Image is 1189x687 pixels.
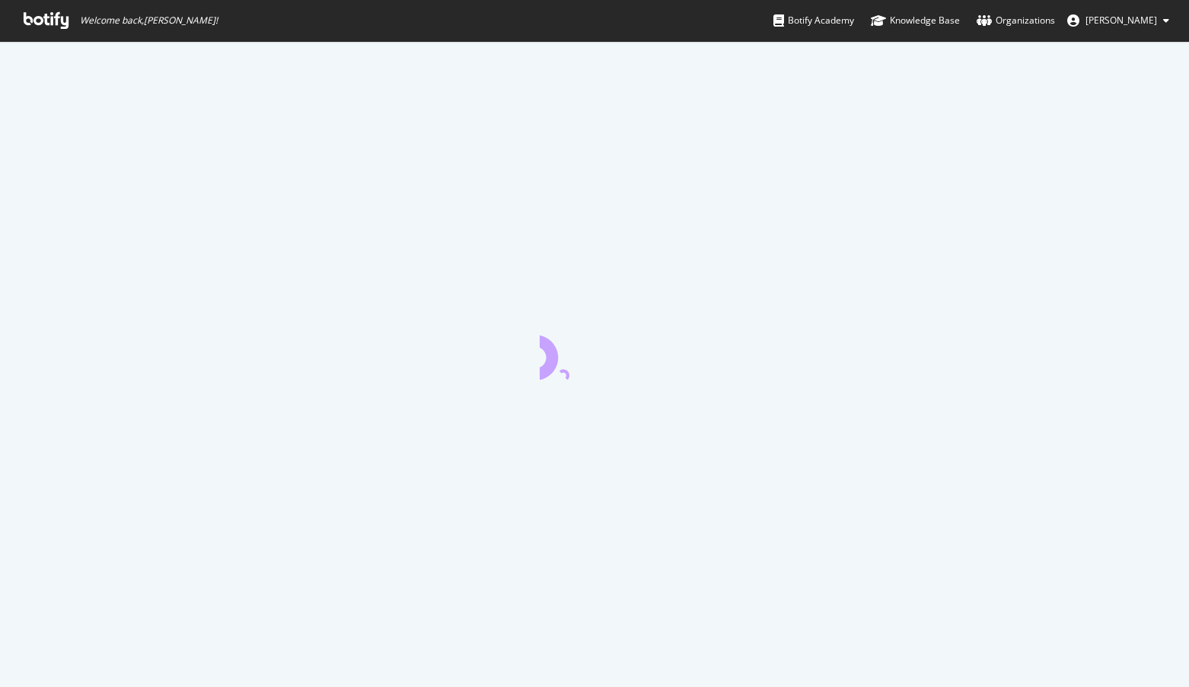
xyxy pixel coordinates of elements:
[80,14,218,27] span: Welcome back, [PERSON_NAME] !
[773,13,854,28] div: Botify Academy
[540,325,649,380] div: animation
[977,13,1055,28] div: Organizations
[1055,8,1181,33] button: [PERSON_NAME]
[1085,14,1157,27] span: Michael Dobinson
[871,13,960,28] div: Knowledge Base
